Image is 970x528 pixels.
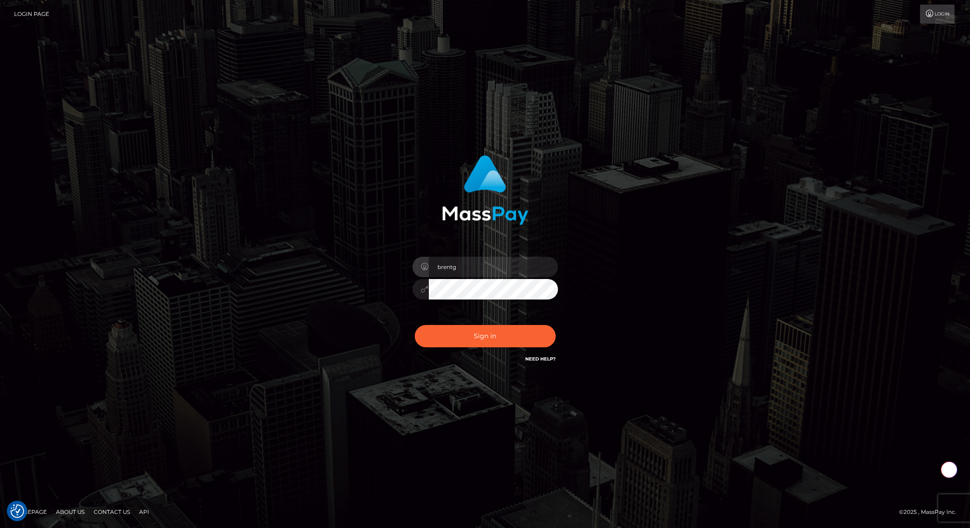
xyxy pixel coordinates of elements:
button: Sign in [415,325,556,347]
div: © 2025 , MassPay Inc. [899,507,963,517]
a: Homepage [10,505,50,519]
a: Contact Us [90,505,134,519]
input: Username... [429,257,558,277]
a: API [136,505,153,519]
button: Consent Preferences [10,504,24,518]
img: MassPay Login [442,155,528,225]
a: Login Page [14,5,49,24]
a: Need Help? [525,356,556,362]
a: About Us [52,505,88,519]
img: Revisit consent button [10,504,24,518]
a: Login [920,5,955,24]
